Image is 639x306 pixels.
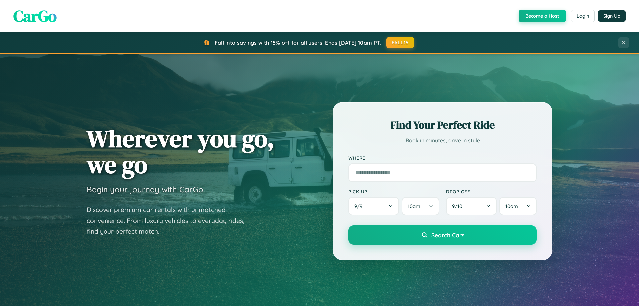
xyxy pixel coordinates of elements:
[348,136,537,145] p: Book in minutes, drive in style
[13,5,57,27] span: CarGo
[446,189,537,194] label: Drop-off
[598,10,626,22] button: Sign Up
[348,189,439,194] label: Pick-up
[519,10,566,22] button: Become a Host
[505,203,518,209] span: 10am
[348,197,399,215] button: 9/9
[431,231,464,239] span: Search Cars
[215,39,381,46] span: Fall into savings with 15% off for all users! Ends [DATE] 10am PT.
[402,197,439,215] button: 10am
[499,197,537,215] button: 10am
[87,125,274,178] h1: Wherever you go, we go
[348,118,537,132] h2: Find Your Perfect Ride
[87,204,253,237] p: Discover premium car rentals with unmatched convenience. From luxury vehicles to everyday rides, ...
[446,197,497,215] button: 9/10
[452,203,466,209] span: 9 / 10
[348,155,537,161] label: Where
[571,10,595,22] button: Login
[354,203,366,209] span: 9 / 9
[386,37,414,48] button: FALL15
[408,203,420,209] span: 10am
[87,184,203,194] h3: Begin your journey with CarGo
[348,225,537,245] button: Search Cars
